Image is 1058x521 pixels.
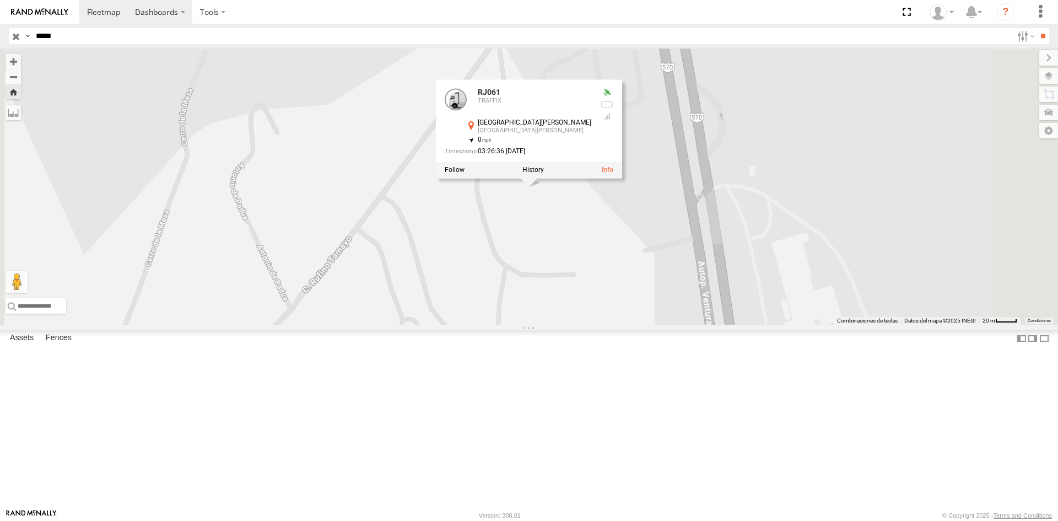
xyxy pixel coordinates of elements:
[4,331,39,346] label: Assets
[6,69,21,84] button: Zoom out
[942,512,1052,519] div: © Copyright 2025 -
[6,510,57,521] a: Visit our Website
[478,88,591,96] div: RJ061
[602,166,613,174] a: View Asset Details
[478,119,591,126] div: [GEOGRAPHIC_DATA][PERSON_NAME]
[1039,330,1050,346] label: Hide Summary Table
[445,166,465,174] label: Realtime tracking of Asset
[479,512,521,519] div: Version: 308.01
[600,88,613,97] div: Valid GPS Fix
[983,318,995,324] span: 20 m
[11,8,68,16] img: rand-logo.svg
[23,28,32,44] label: Search Query
[6,54,21,69] button: Zoom in
[478,98,591,104] div: TRAFFIX
[1016,330,1027,346] label: Dock Summary Table to the Left
[445,148,591,155] div: Date/time of location update
[1039,123,1058,138] label: Map Settings
[837,317,898,325] button: Combinaciones de teclas
[1027,330,1038,346] label: Dock Summary Table to the Right
[478,136,492,143] span: 0
[1028,319,1051,323] a: Condiciones (se abre en una nueva pestaña)
[926,4,958,20] div: Sebastian Velez
[6,271,28,293] button: Arrastra el hombrecito naranja al mapa para abrir Street View
[478,127,591,134] div: [GEOGRAPHIC_DATA][PERSON_NAME]
[997,3,1014,21] i: ?
[994,512,1052,519] a: Terms and Conditions
[6,105,21,120] label: Measure
[600,112,613,121] div: Last Event GSM Signal Strength
[904,318,976,324] span: Datos del mapa ©2025 INEGI
[522,166,544,174] label: View Asset History
[600,100,613,109] div: No battery health information received from this device.
[40,331,77,346] label: Fences
[6,84,21,99] button: Zoom Home
[1013,28,1037,44] label: Search Filter Options
[979,317,1021,325] button: Escala del mapa: 20 m por 36 píxeles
